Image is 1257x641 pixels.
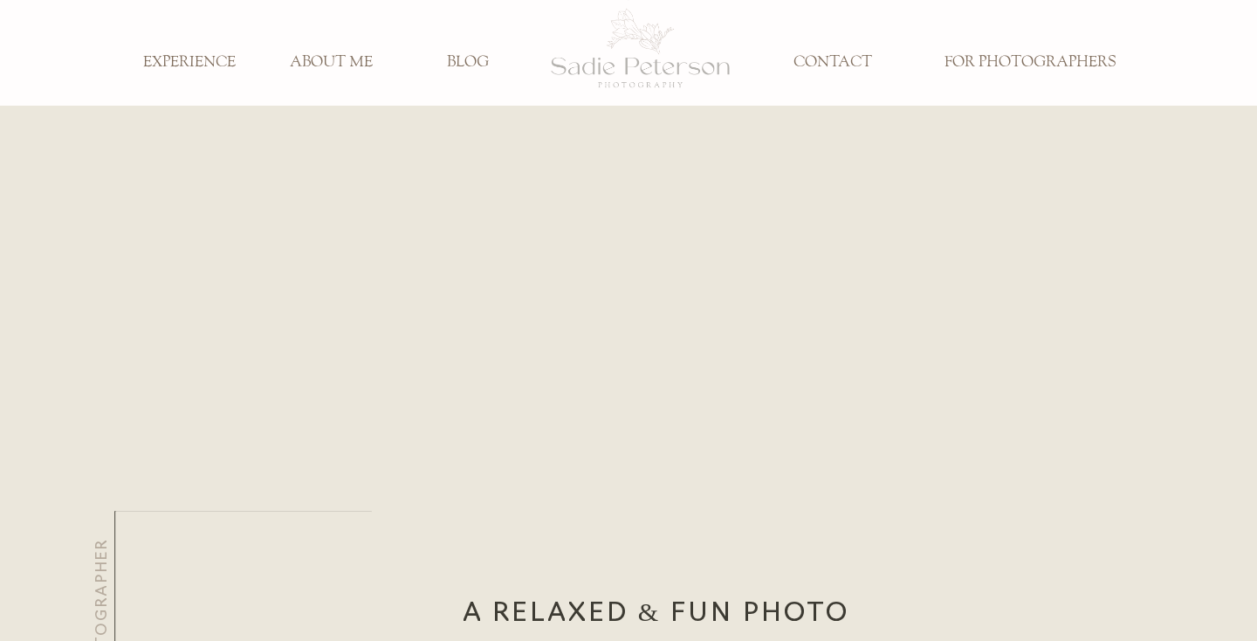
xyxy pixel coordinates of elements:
a: FOR PHOTOGRAPHERS [931,53,1128,72]
a: ABOUT ME [273,53,388,72]
a: EXPERIENCE [132,53,247,72]
a: CONTACT [775,53,890,72]
a: BLOG [410,53,525,72]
